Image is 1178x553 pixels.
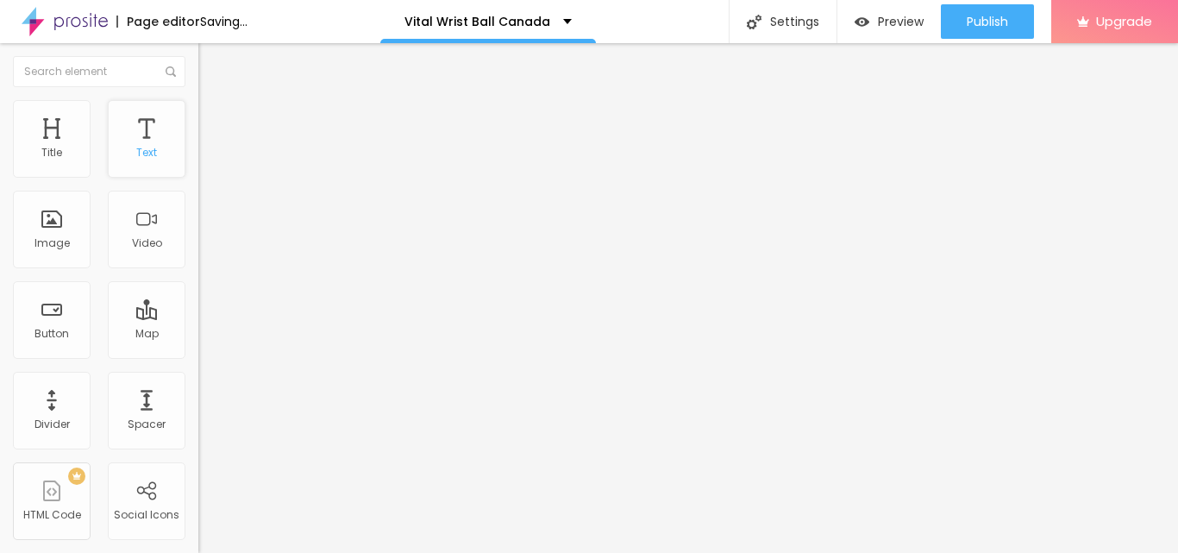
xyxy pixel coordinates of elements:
[41,147,62,159] div: Title
[23,509,81,521] div: HTML Code
[878,15,924,28] span: Preview
[941,4,1034,39] button: Publish
[166,66,176,77] img: Icone
[128,418,166,430] div: Spacer
[837,4,941,39] button: Preview
[1096,14,1152,28] span: Upgrade
[404,16,550,28] p: Vital Wrist Ball Canada
[132,237,162,249] div: Video
[198,43,1178,553] iframe: Editor
[114,509,179,521] div: Social Icons
[136,147,157,159] div: Text
[967,15,1008,28] span: Publish
[135,328,159,340] div: Map
[13,56,185,87] input: Search element
[200,16,248,28] div: Saving...
[34,328,69,340] div: Button
[34,418,70,430] div: Divider
[855,15,869,29] img: view-1.svg
[747,15,761,29] img: Icone
[116,16,200,28] div: Page editor
[34,237,70,249] div: Image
